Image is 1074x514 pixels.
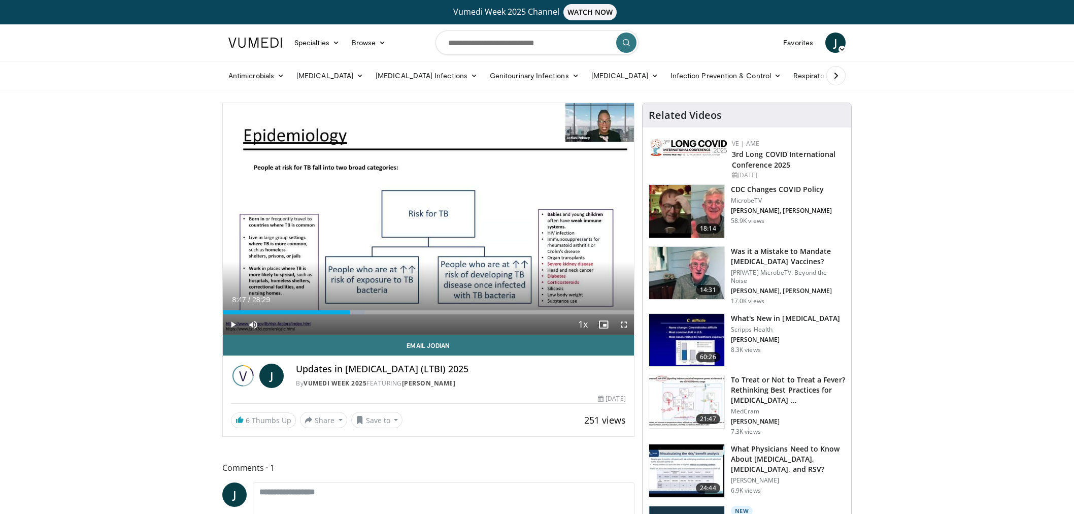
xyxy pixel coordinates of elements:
[351,412,403,428] button: Save to
[731,326,841,334] p: Scripps Health
[223,310,634,314] div: Progress Bar
[259,364,284,388] a: J
[402,379,456,388] a: [PERSON_NAME]
[300,412,347,428] button: Share
[585,66,664,86] a: [MEDICAL_DATA]
[731,269,845,285] p: [PRIVATE] MicrobeTV: Beyond the Noise
[614,314,634,335] button: Fullscreen
[649,313,845,367] a: 60:26 What's New in [MEDICAL_DATA] Scripps Health [PERSON_NAME] 8.3K views
[731,336,841,344] p: [PERSON_NAME]
[664,66,787,86] a: Infection Prevention & Control
[649,314,724,367] img: 8828b190-63b7-4755-985f-be01b6c06460.150x105_q85_crop-smart_upscale.jpg
[649,184,845,238] a: 18:14 CDC Changes COVID Policy MicrobeTV [PERSON_NAME], [PERSON_NAME] 58.9K views
[649,185,724,238] img: 72ac0e37-d809-477d-957a-85a66e49561a.150x105_q85_crop-smart_upscale.jpg
[370,66,484,86] a: [MEDICAL_DATA] Infections
[246,415,250,425] span: 6
[223,314,243,335] button: Play
[731,184,832,195] h3: CDC Changes COVID Policy
[222,461,634,474] span: Comments 1
[825,33,846,53] a: J
[731,246,845,267] h3: Was it a Mistake to Mandate [MEDICAL_DATA] Vaccines?
[288,33,346,53] a: Specialties
[649,444,845,498] a: 24:44 What Physicians Need to Know About [MEDICAL_DATA], [MEDICAL_DATA], and RSV? [PERSON_NAME] 6...
[731,407,845,415] p: MedCram
[296,364,626,375] h4: Updates in [MEDICAL_DATA] (LTBI) 2025
[732,149,836,170] a: 3rd Long COVID International Conference 2025
[230,4,844,20] a: Vumedi Week 2025 ChannelWATCH NOW
[232,296,246,304] span: 8:47
[731,313,841,324] h3: What's New in [MEDICAL_DATA]
[346,33,392,53] a: Browse
[696,483,720,493] span: 24:44
[731,476,845,485] p: [PERSON_NAME]
[696,223,720,234] span: 18:14
[296,379,626,388] div: By FEATURING
[696,352,720,362] span: 60:26
[584,414,626,426] span: 251 views
[649,247,724,300] img: f91047f4-3b1b-4007-8c78-6eacab5e8334.150x105_q85_crop-smart_upscale.jpg
[649,109,722,121] h4: Related Videos
[731,217,764,225] p: 58.9K views
[731,487,761,495] p: 6.9K views
[228,38,282,48] img: VuMedi Logo
[731,375,845,405] h3: To Treat or Not to Treat a Fever? Rethinking Best Practices for [MEDICAL_DATA] …
[243,314,263,335] button: Mute
[290,66,370,86] a: [MEDICAL_DATA]
[223,335,634,356] a: Email Jodian
[649,375,845,436] a: 21:47 To Treat or Not to Treat a Fever? Rethinking Best Practices for [MEDICAL_DATA] … MedCram [P...
[598,394,625,403] div: [DATE]
[231,364,255,388] img: Vumedi Week 2025
[649,246,845,305] a: 14:31 Was it a Mistake to Mandate [MEDICAL_DATA] Vaccines? [PRIVATE] MicrobeTV: Beyond the Noise ...
[593,314,614,335] button: Enable picture-in-picture mode
[222,483,247,507] a: J
[732,139,759,148] a: VE | AME
[573,314,593,335] button: Playback Rate
[731,287,845,295] p: [PERSON_NAME], [PERSON_NAME]
[231,412,296,428] a: 6 Thumbs Up
[731,197,832,205] p: MicrobeTV
[787,66,882,86] a: Respiratory Infections
[731,444,845,474] h3: What Physicians Need to Know About [MEDICAL_DATA], [MEDICAL_DATA], and RSV?
[435,30,639,55] input: Search topics, interventions
[222,66,290,86] a: Antimicrobials
[563,4,617,20] span: WATCH NOW
[223,103,634,335] video-js: Video Player
[252,296,270,304] span: 28:29
[731,297,764,305] p: 17.0K views
[651,139,727,156] img: a2792a71-925c-4fc2-b8ef-8d1b21aec2f7.png.150x105_q85_autocrop_double_scale_upscale_version-0.2.jpg
[731,428,761,436] p: 7.3K views
[484,66,585,86] a: Genitourinary Infections
[732,171,843,180] div: [DATE]
[731,346,761,354] p: 8.3K views
[649,444,724,497] img: 91589b0f-a920-456c-982d-84c13c387289.150x105_q85_crop-smart_upscale.jpg
[696,285,720,295] span: 14:31
[304,379,366,388] a: Vumedi Week 2025
[649,375,724,428] img: 17417671-29c8-401a-9d06-236fa126b08d.150x105_q85_crop-smart_upscale.jpg
[696,414,720,424] span: 21:47
[248,296,250,304] span: /
[731,207,832,215] p: [PERSON_NAME], [PERSON_NAME]
[731,417,845,426] p: [PERSON_NAME]
[777,33,819,53] a: Favorites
